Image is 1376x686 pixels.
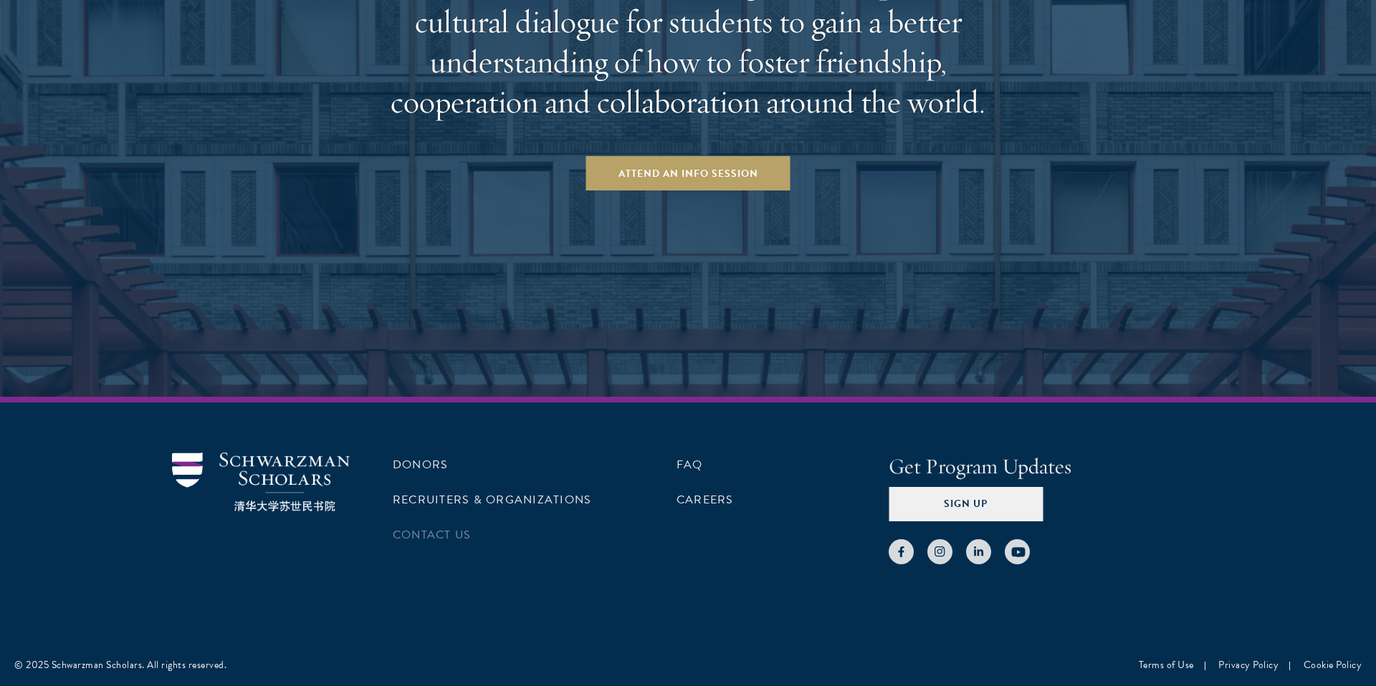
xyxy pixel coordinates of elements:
[172,453,350,512] img: Schwarzman Scholars
[677,491,734,508] a: Careers
[889,453,1204,481] h4: Get Program Updates
[393,491,591,508] a: Recruiters & Organizations
[393,456,448,473] a: Donors
[1304,657,1362,672] a: Cookie Policy
[586,156,790,190] a: Attend an Info Session
[889,487,1043,521] button: Sign Up
[677,456,703,473] a: FAQ
[14,657,226,672] div: © 2025 Schwarzman Scholars. All rights reserved.
[393,526,471,544] a: Contact Us
[1139,657,1194,672] a: Terms of Use
[1218,657,1279,672] a: Privacy Policy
